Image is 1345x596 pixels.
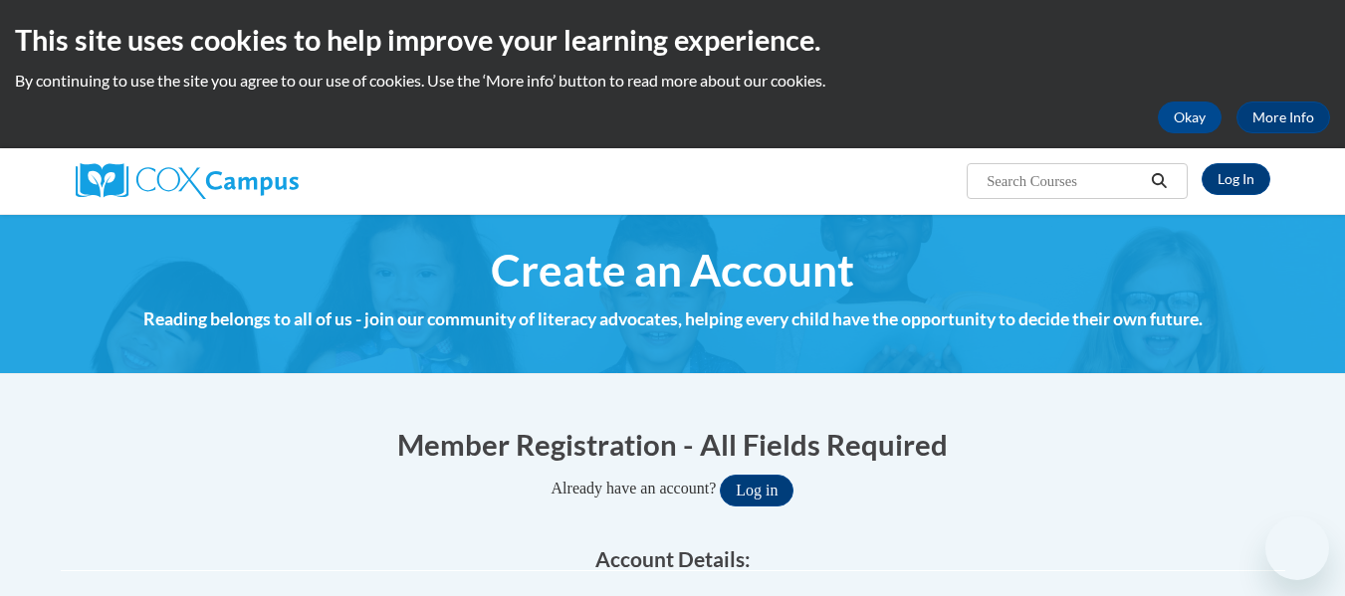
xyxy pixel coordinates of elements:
button: Okay [1158,101,1222,133]
h2: This site uses cookies to help improve your learning experience. [15,20,1330,60]
span: Already have an account? [552,480,717,497]
a: More Info [1236,101,1330,133]
button: Search [1144,169,1174,193]
h1: Member Registration - All Fields Required [61,424,1285,465]
span: Create an Account [491,244,854,297]
a: Log In [1202,163,1270,195]
button: Log in [720,475,793,506]
img: Cox Campus [76,163,299,199]
p: By continuing to use the site you agree to our use of cookies. Use the ‘More info’ button to read... [15,70,1330,92]
h4: Reading belongs to all of us - join our community of literacy advocates, helping every child have... [61,306,1285,332]
input: Search Courses [985,169,1144,193]
span: Account Details: [595,546,751,571]
iframe: Button to launch messaging window [1265,516,1329,580]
